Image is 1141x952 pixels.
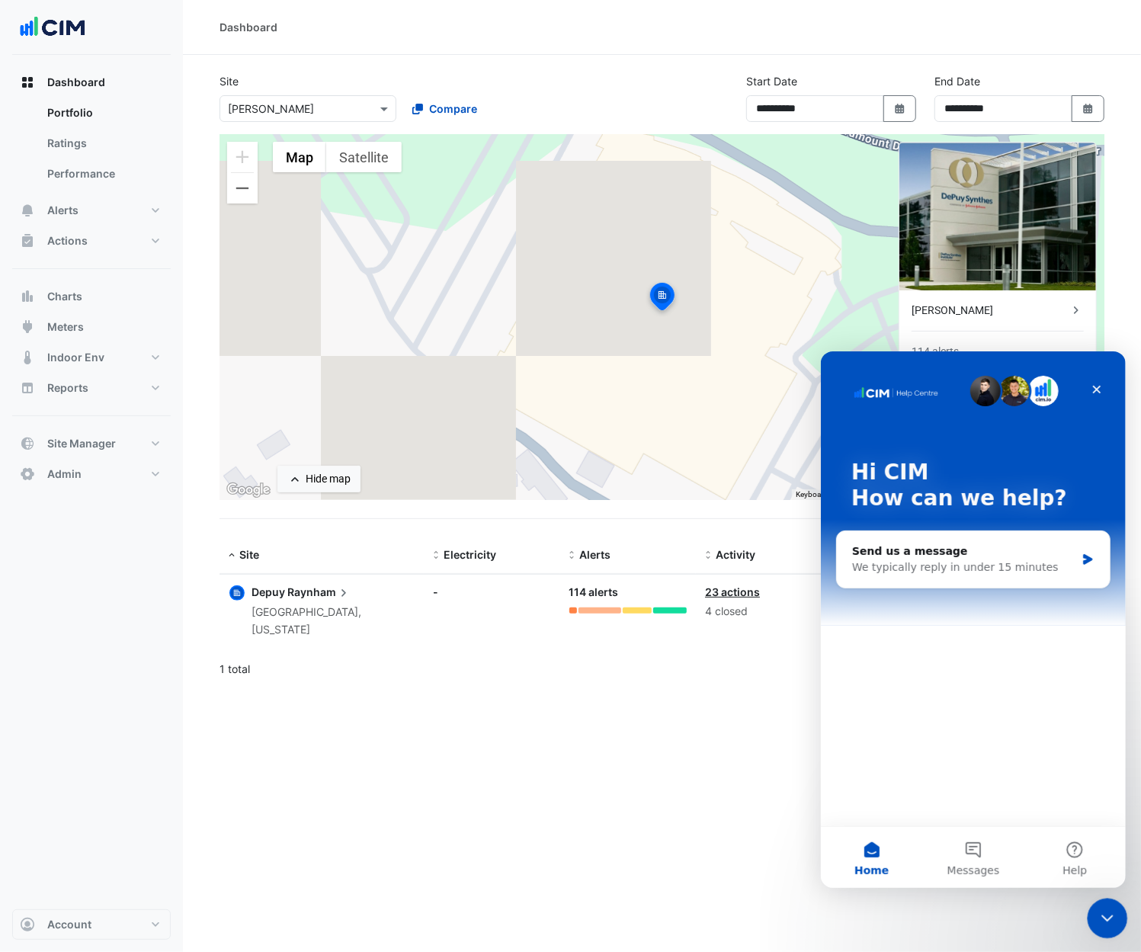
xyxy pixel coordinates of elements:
div: [PERSON_NAME] [912,303,1069,319]
button: Show street map [273,142,326,172]
button: Charts [12,281,171,312]
a: 23 actions [705,585,760,598]
iframe: Intercom live chat [821,351,1126,888]
img: Company Logo [18,12,87,43]
div: Dashboard [12,98,171,195]
div: 114 alerts [569,584,687,601]
label: Start Date [746,73,797,89]
span: Admin [47,466,82,482]
span: Depuy [252,585,285,598]
app-icon: Admin [20,466,35,482]
button: Zoom out [227,173,258,204]
a: Open this area in Google Maps (opens a new window) [223,480,274,500]
span: Charts [47,289,82,304]
div: [GEOGRAPHIC_DATA], [US_STATE] [252,604,415,639]
span: Site [239,548,259,561]
iframe: Intercom live chat [1088,899,1128,939]
div: Dashboard [220,19,277,35]
fa-icon: Select Date [1082,102,1095,115]
app-icon: Indoor Env [20,350,35,365]
app-icon: Site Manager [20,436,35,451]
span: Account [47,917,91,932]
app-icon: Charts [20,289,35,304]
fa-icon: Select Date [893,102,907,115]
button: Site Manager [12,428,171,459]
img: Google [223,480,274,500]
span: Site Manager [47,436,116,451]
button: Meters [12,312,171,342]
button: Compare [402,95,487,122]
img: Depuy Raynham [899,143,1096,290]
div: 4 closed [705,603,823,620]
span: Indoor Env [47,350,104,365]
span: Dashboard [47,75,105,90]
a: Ratings [35,128,171,159]
app-icon: Reports [20,380,35,396]
button: Account [12,909,171,940]
span: Meters [47,319,84,335]
app-icon: Meters [20,319,35,335]
span: Compare [429,101,477,117]
button: Admin [12,459,171,489]
a: Performance [35,159,171,189]
button: Indoor Env [12,342,171,373]
button: Alerts [12,195,171,226]
span: Electricity [444,548,496,561]
button: Hide map [277,466,361,492]
span: Activity [716,548,755,561]
span: Reports [47,380,88,396]
span: Raynham [287,584,351,601]
a: Portfolio [35,98,171,128]
div: 1 total [220,650,1005,688]
img: site-pin-selected.svg [646,280,679,317]
label: End Date [934,73,980,89]
span: Alerts [580,548,611,561]
button: Dashboard [12,67,171,98]
button: Actions [12,226,171,256]
button: Zoom in [227,142,258,172]
app-icon: Actions [20,233,35,248]
div: 114 alerts [912,344,959,360]
label: Site [220,73,239,89]
div: - [433,584,551,600]
button: Show satellite imagery [326,142,402,172]
span: Actions [47,233,88,248]
button: Reports [12,373,171,403]
span: Alerts [47,203,79,218]
button: Keyboard shortcuts [796,489,861,500]
app-icon: Alerts [20,203,35,218]
app-icon: Dashboard [20,75,35,90]
div: Hide map [306,471,351,487]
